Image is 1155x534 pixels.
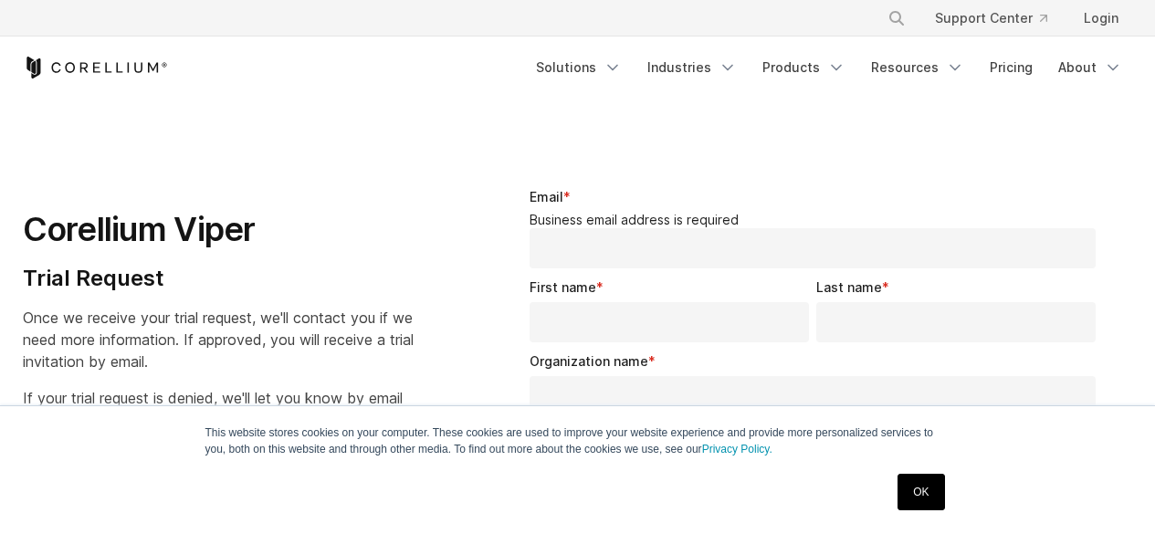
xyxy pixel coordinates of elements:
[530,189,563,204] span: Email
[636,51,748,84] a: Industries
[860,51,975,84] a: Resources
[866,2,1133,35] div: Navigation Menu
[751,51,856,84] a: Products
[530,279,596,295] span: First name
[1069,2,1133,35] a: Login
[816,279,882,295] span: Last name
[920,2,1062,35] a: Support Center
[205,424,950,457] p: This website stores cookies on your computer. These cookies are used to improve your website expe...
[23,209,420,250] h1: Corellium Viper
[23,389,420,429] span: If your trial request is denied, we'll let you know by email usually within 1 business day depend...
[525,51,633,84] a: Solutions
[23,265,420,292] h4: Trial Request
[898,474,944,510] a: OK
[702,443,772,455] a: Privacy Policy.
[530,353,648,369] span: Organization name
[880,2,913,35] button: Search
[23,309,414,371] span: Once we receive your trial request, we'll contact you if we need more information. If approved, y...
[979,51,1044,84] a: Pricing
[525,51,1133,84] div: Navigation Menu
[530,212,1104,228] legend: Business email address is required
[1047,51,1133,84] a: About
[23,57,168,79] a: Corellium Home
